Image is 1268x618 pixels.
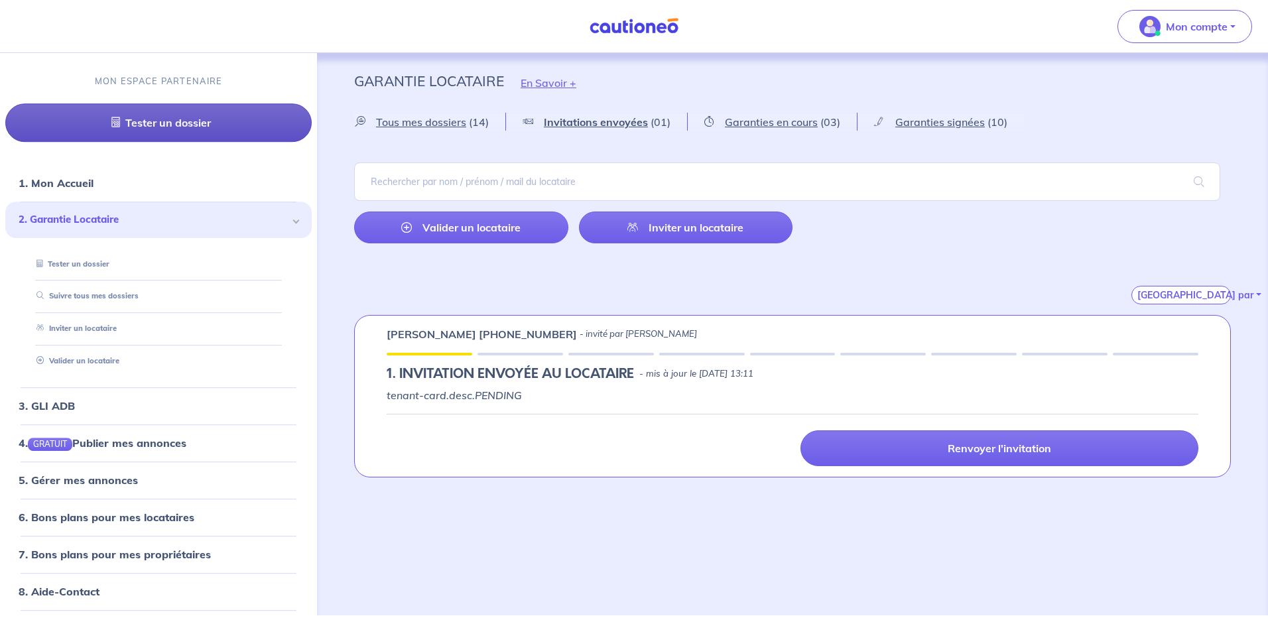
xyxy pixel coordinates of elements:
div: Suivre tous mes dossiers [21,286,296,308]
input: Rechercher par nom / prénom / mail du locataire [354,162,1220,201]
a: Invitations envoyées(01) [506,113,687,131]
a: Valider un locataire [354,212,568,243]
a: 6. Bons plans pour mes locataires [19,511,194,524]
div: Valider un locataire [21,350,296,372]
div: Inviter un locataire [21,318,296,340]
a: 1. Mon Accueil [19,176,94,190]
div: Tester un dossier [21,253,296,275]
button: [GEOGRAPHIC_DATA] par [1131,286,1231,304]
span: (01) [651,115,670,129]
a: 8. Aide-Contact [19,585,99,598]
span: (03) [820,115,840,129]
span: Garanties en cours [725,115,818,129]
div: 8. Aide-Contact [5,578,312,605]
div: 2. Garantie Locataire [5,202,312,238]
div: 7. Bons plans pour mes propriétaires [5,541,312,568]
a: 5. Gérer mes annonces [19,473,138,487]
p: tenant-card.desc.PENDING [387,387,1198,403]
div: 1. Mon Accueil [5,170,312,196]
a: Suivre tous mes dossiers [31,292,139,301]
span: (10) [987,115,1007,129]
p: Renvoyer l'invitation [948,442,1051,455]
span: 2. Garantie Locataire [19,212,288,227]
h5: 1.︎ INVITATION ENVOYÉE AU LOCATAIRE [387,366,634,382]
p: MON ESPACE PARTENAIRE [95,75,223,88]
p: Mon compte [1166,19,1228,34]
a: Garanties en cours(03) [688,113,857,131]
div: 5. Gérer mes annonces [5,467,312,493]
a: Inviter un locataire [31,324,117,333]
a: 4.GRATUITPublier mes annonces [19,436,186,450]
img: Cautioneo [584,18,684,34]
span: search [1178,163,1220,200]
a: Tester un dossier [31,259,109,269]
a: 3. GLI ADB [19,399,75,412]
div: state: PENDING, Context: [387,366,1198,382]
button: illu_account_valid_menu.svgMon compte [1117,10,1252,43]
a: Inviter un locataire [579,212,793,243]
a: 7. Bons plans pour mes propriétaires [19,548,211,561]
a: Tester un dossier [5,103,312,142]
div: 4.GRATUITPublier mes annonces [5,430,312,456]
p: Garantie Locataire [354,69,504,93]
a: Renvoyer l'invitation [800,430,1198,466]
img: illu_account_valid_menu.svg [1139,16,1161,37]
div: 6. Bons plans pour mes locataires [5,504,312,530]
span: Garanties signées [895,115,985,129]
div: 3. GLI ADB [5,393,312,419]
p: [PERSON_NAME] [PHONE_NUMBER] [387,326,577,342]
a: Tous mes dossiers(14) [354,113,505,131]
p: - invité par [PERSON_NAME] [580,328,697,341]
a: Garanties signées(10) [857,113,1024,131]
span: Invitations envoyées [544,115,648,129]
button: En Savoir + [504,64,593,102]
a: Valider un locataire [31,356,119,365]
span: Tous mes dossiers [376,115,466,129]
p: - mis à jour le [DATE] 13:11 [639,367,753,381]
span: (14) [469,115,489,129]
